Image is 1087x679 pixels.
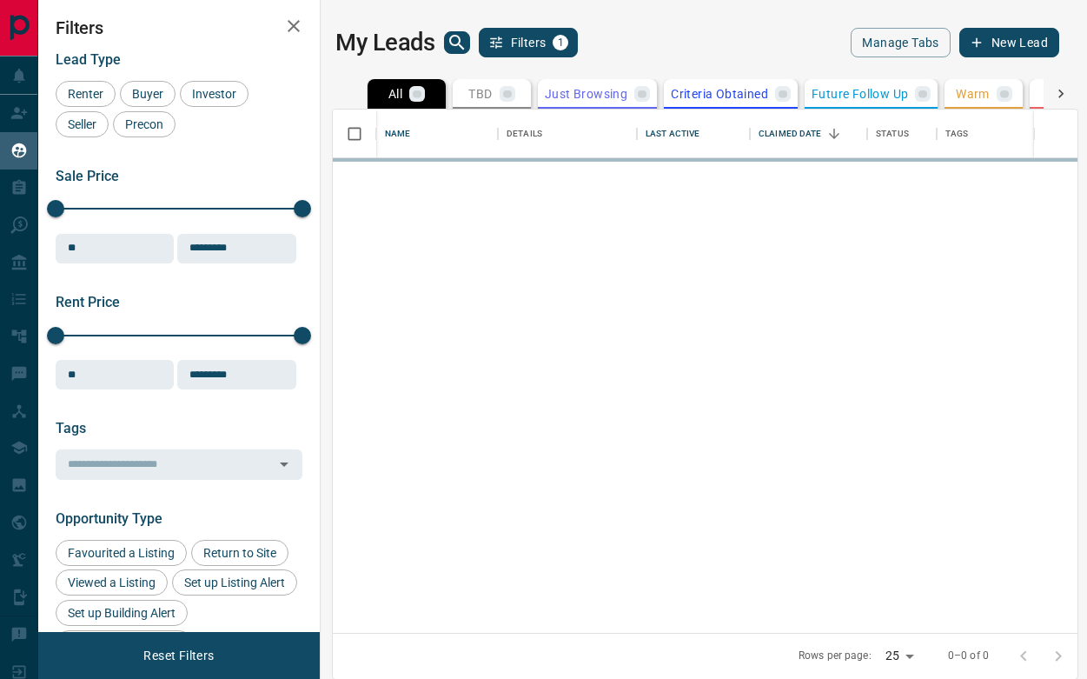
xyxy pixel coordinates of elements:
div: Seller [56,111,109,137]
div: Tags [945,110,969,158]
p: Warm [956,88,990,100]
div: Claimed Date [750,110,867,158]
span: Return to Site [197,546,282,560]
div: Favourited a Listing [56,540,187,566]
span: 1 [554,37,567,49]
div: 25 [878,643,920,669]
span: Set up Listing Alert [178,576,291,589]
button: Reset Filters [132,641,225,670]
span: Favourited a Listing [62,546,181,560]
div: Last Active [646,110,699,158]
button: Open [272,452,296,476]
p: Criteria Obtained [671,88,768,100]
div: Name [385,110,411,158]
span: Set up Building Alert [62,606,182,620]
p: TBD [468,88,492,100]
span: Renter [62,87,109,101]
span: Rent Price [56,294,120,310]
button: search button [444,31,470,54]
button: Sort [822,122,846,146]
div: Name [376,110,498,158]
div: Status [876,110,909,158]
button: Filters1 [479,28,579,57]
p: Just Browsing [545,88,627,100]
span: Sale Price [56,168,119,184]
p: Future Follow Up [812,88,908,100]
div: Details [498,110,637,158]
p: Rows per page: [799,649,872,663]
span: Lead Type [56,51,121,68]
div: Status [867,110,937,158]
span: Viewed a Listing [62,576,162,589]
span: Precon [119,117,169,131]
div: Claimed Date [759,110,822,158]
span: Opportunity Type [56,510,162,527]
p: 0–0 of 0 [948,649,989,663]
div: Viewed a Listing [56,569,168,596]
div: Set up Listing Alert [172,569,297,596]
div: Precon [113,111,176,137]
div: Renter [56,81,116,107]
div: Buyer [120,81,176,107]
div: Return to Site [191,540,288,566]
p: All [388,88,402,100]
button: New Lead [959,28,1059,57]
div: Set up Building Alert [56,600,188,626]
div: Investor [180,81,249,107]
span: Seller [62,117,103,131]
span: Investor [186,87,242,101]
h2: Filters [56,17,302,38]
div: Details [507,110,542,158]
div: Last Active [637,110,750,158]
h1: My Leads [335,29,435,57]
button: Manage Tabs [851,28,950,57]
span: Buyer [126,87,169,101]
span: Tags [56,420,86,436]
